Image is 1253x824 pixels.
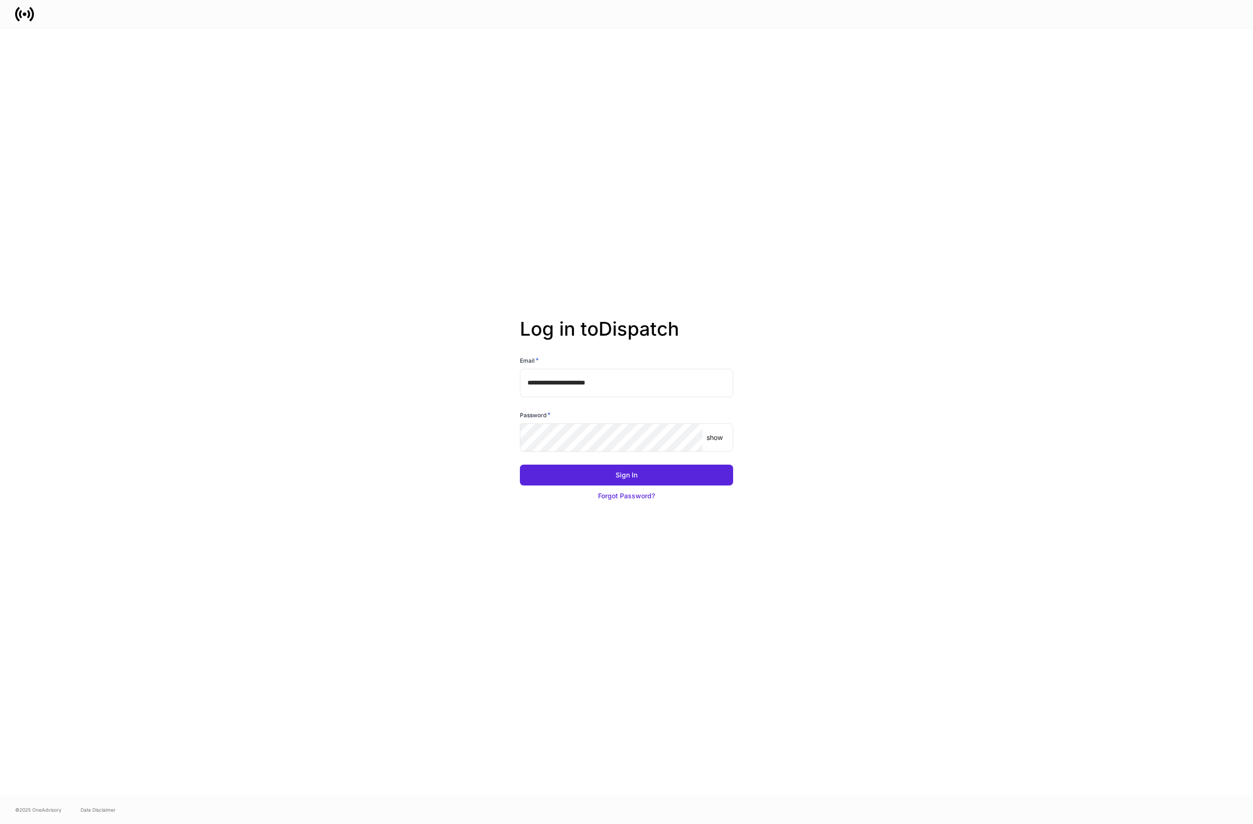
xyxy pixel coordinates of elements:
[15,806,62,814] span: © 2025 OneAdvisory
[616,470,637,480] div: Sign In
[520,318,733,356] h2: Log in to Dispatch
[707,433,723,442] p: show
[520,356,539,365] h6: Email
[520,410,551,420] h6: Password
[520,485,733,506] button: Forgot Password?
[598,491,655,501] div: Forgot Password?
[520,465,733,485] button: Sign In
[81,806,116,814] a: Data Disclaimer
